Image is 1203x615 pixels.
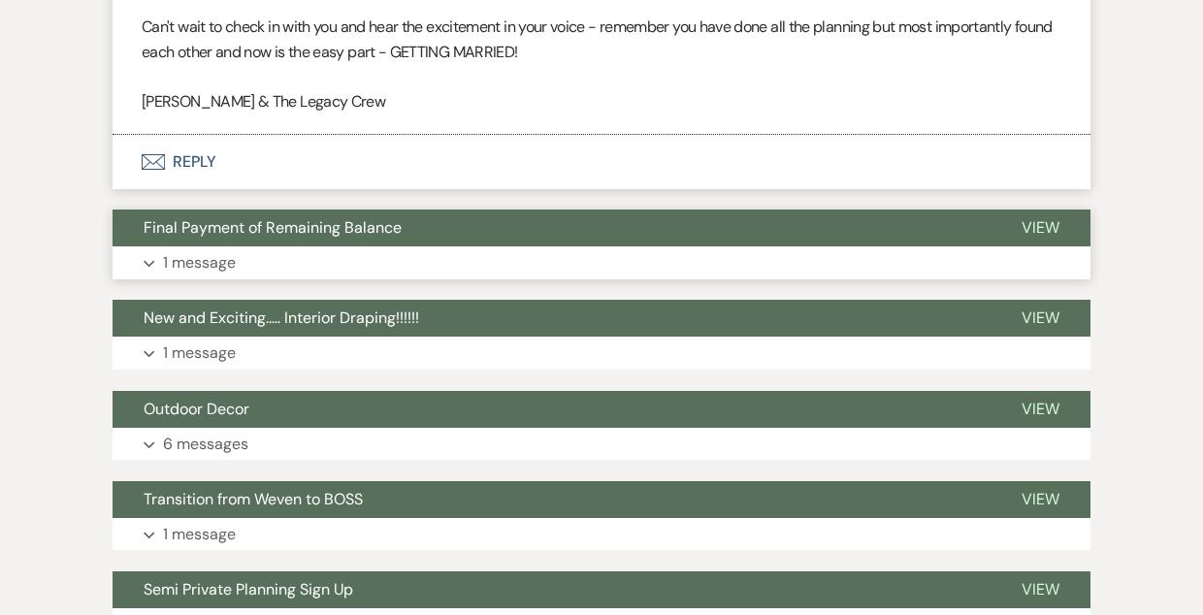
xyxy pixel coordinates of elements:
[113,210,991,246] button: Final Payment of Remaining Balance
[163,432,248,457] p: 6 messages
[1022,217,1059,238] span: View
[113,571,991,608] button: Semi Private Planning Sign Up
[991,210,1090,246] button: View
[991,481,1090,518] button: View
[1022,579,1059,599] span: View
[163,522,236,547] p: 1 message
[144,399,249,419] span: Outdoor Decor
[144,579,353,599] span: Semi Private Planning Sign Up
[144,489,363,509] span: Transition from Weven to BOSS
[163,340,236,366] p: 1 message
[991,571,1090,608] button: View
[1022,307,1059,328] span: View
[163,250,236,275] p: 1 message
[113,481,991,518] button: Transition from Weven to BOSS
[142,15,1061,64] p: Can't wait to check in with you and hear the excitement in your voice - remember you have done al...
[1022,399,1059,419] span: View
[113,518,1090,551] button: 1 message
[1022,489,1059,509] span: View
[113,428,1090,461] button: 6 messages
[144,307,419,328] span: New and Exciting..... Interior Draping!!!!!!
[991,391,1090,428] button: View
[113,391,991,428] button: Outdoor Decor
[144,217,402,238] span: Final Payment of Remaining Balance
[113,300,991,337] button: New and Exciting..... Interior Draping!!!!!!
[113,135,1090,189] button: Reply
[991,300,1090,337] button: View
[113,246,1090,279] button: 1 message
[113,337,1090,370] button: 1 message
[142,89,1061,114] p: [PERSON_NAME] & The Legacy Crew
